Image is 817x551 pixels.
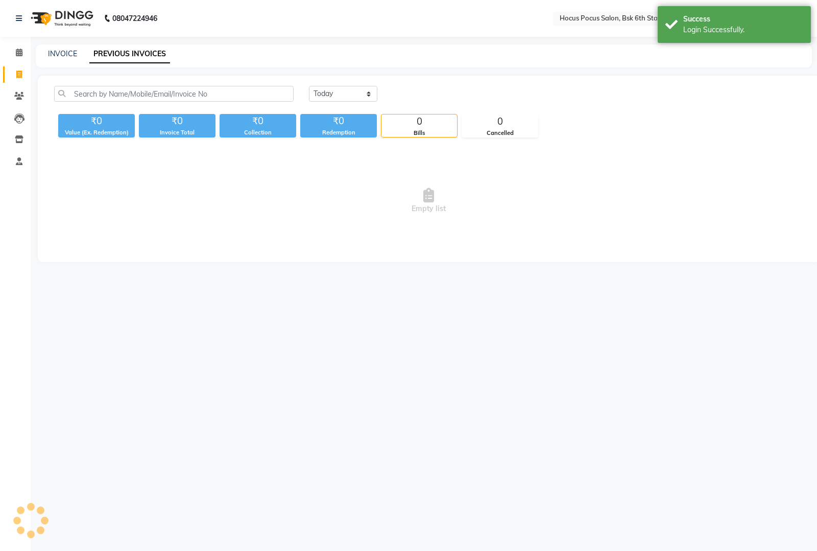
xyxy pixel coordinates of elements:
[58,128,135,137] div: Value (Ex. Redemption)
[48,49,77,58] a: INVOICE
[220,128,296,137] div: Collection
[462,114,538,129] div: 0
[58,114,135,128] div: ₹0
[300,114,377,128] div: ₹0
[683,14,803,25] div: Success
[381,129,457,137] div: Bills
[139,128,215,137] div: Invoice Total
[300,128,377,137] div: Redemption
[381,114,457,129] div: 0
[220,114,296,128] div: ₹0
[54,150,803,252] span: Empty list
[54,86,294,102] input: Search by Name/Mobile/Email/Invoice No
[462,129,538,137] div: Cancelled
[89,45,170,63] a: PREVIOUS INVOICES
[139,114,215,128] div: ₹0
[26,4,96,33] img: logo
[683,25,803,35] div: Login Successfully.
[112,4,157,33] b: 08047224946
